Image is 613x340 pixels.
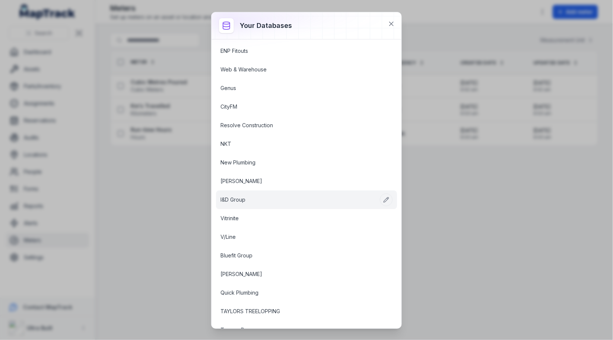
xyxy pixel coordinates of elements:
a: TAYLORS TREELOPPING [220,308,375,315]
a: NKT [220,140,375,148]
a: Quick Plumbing [220,289,375,296]
a: Vitrinite [220,215,375,222]
a: Bluefit Group [220,252,375,259]
a: Resolve Construction [220,122,375,129]
a: CityFM [220,103,375,110]
a: I&D Group [220,196,375,203]
a: ENP Fitouts [220,47,375,55]
a: Tasman Power [220,326,375,334]
a: V/Line [220,233,375,241]
h3: Your databases [240,20,292,31]
a: [PERSON_NAME] [220,177,375,185]
a: Genus [220,84,375,92]
a: [PERSON_NAME] [220,270,375,278]
a: Web & Warehouse [220,66,375,73]
a: New Plumbing [220,159,375,166]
